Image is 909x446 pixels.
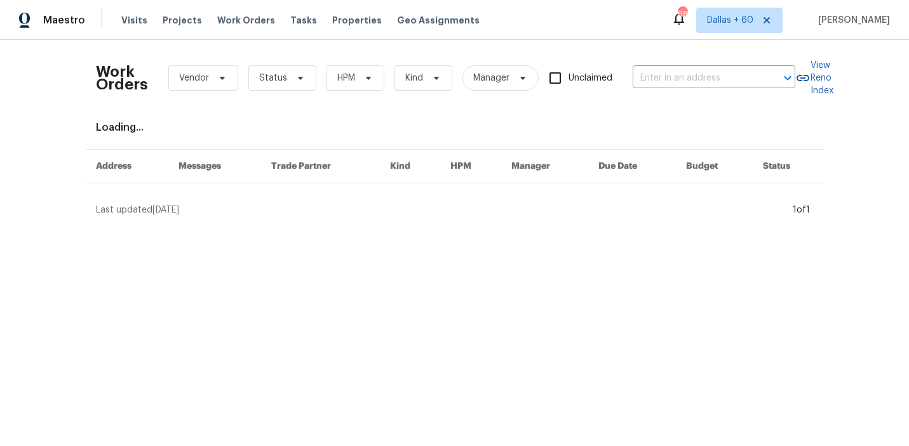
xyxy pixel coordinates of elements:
[380,150,440,183] th: Kind
[163,14,202,27] span: Projects
[168,150,262,183] th: Messages
[179,72,209,84] span: Vendor
[779,69,797,87] button: Open
[440,150,501,183] th: HPM
[678,8,687,20] div: 688
[43,14,85,27] span: Maestro
[753,150,823,183] th: Status
[569,72,612,85] span: Unclaimed
[405,72,423,84] span: Kind
[290,16,317,25] span: Tasks
[337,72,355,84] span: HPM
[813,14,890,27] span: [PERSON_NAME]
[259,72,287,84] span: Status
[676,150,753,183] th: Budget
[96,204,789,216] div: Last updated
[473,72,509,84] span: Manager
[96,65,148,91] h2: Work Orders
[217,14,275,27] span: Work Orders
[332,14,382,27] span: Properties
[588,150,676,183] th: Due Date
[261,150,380,183] th: Trade Partner
[501,150,589,183] th: Manager
[397,14,480,27] span: Geo Assignments
[152,206,179,214] span: [DATE]
[795,59,833,97] a: View Reno Index
[707,14,753,27] span: Dallas + 60
[86,150,168,183] th: Address
[121,14,147,27] span: Visits
[633,69,760,88] input: Enter in an address
[96,121,814,134] div: Loading...
[793,204,810,216] div: 1 of 1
